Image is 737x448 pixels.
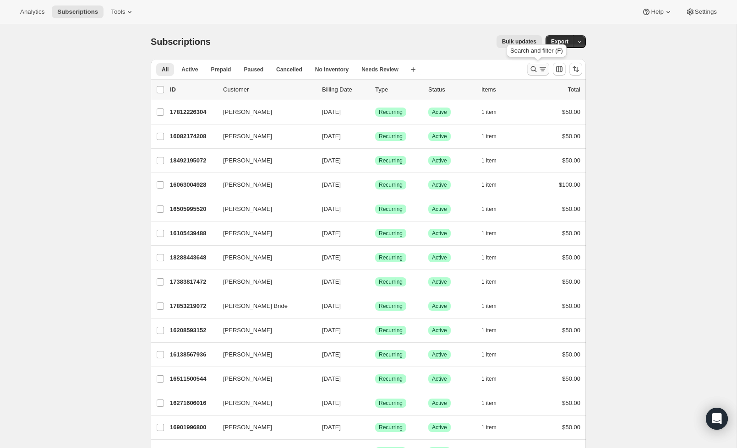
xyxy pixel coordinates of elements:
[223,156,272,165] span: [PERSON_NAME]
[562,302,580,309] span: $50.00
[379,351,403,358] span: Recurring
[379,327,403,334] span: Recurring
[481,181,497,189] span: 1 item
[379,424,403,431] span: Recurring
[481,106,507,119] button: 1 item
[569,63,582,76] button: Sort the results
[170,106,580,119] div: 17812226304[PERSON_NAME][DATE]SuccessRecurringSuccessActive1 item$50.00
[170,130,580,143] div: 16082174208[PERSON_NAME][DATE]SuccessRecurringSuccessActive1 item$50.00
[481,324,507,337] button: 1 item
[170,253,216,262] p: 18288443648
[551,38,568,45] span: Export
[562,108,580,115] span: $50.00
[223,374,272,383] span: [PERSON_NAME]
[432,181,447,189] span: Active
[218,129,309,144] button: [PERSON_NAME]
[151,37,211,47] span: Subscriptions
[170,229,216,238] p: 16105439488
[20,8,44,16] span: Analytics
[315,66,349,73] span: No inventory
[170,178,580,191] div: 16063004928[PERSON_NAME][DATE]SuccessRecurringSuccessActive1 item$100.00
[432,133,447,140] span: Active
[170,251,580,264] div: 18288443648[PERSON_NAME][DATE]SuccessRecurringSuccessActive1 item$50.00
[481,227,507,240] button: 1 item
[105,5,140,18] button: Tools
[481,178,507,191] button: 1 item
[170,372,580,385] div: 16511500544[PERSON_NAME][DATE]SuccessRecurringSuccessActive1 item$50.00
[481,348,507,361] button: 1 item
[379,205,403,213] span: Recurring
[223,350,272,359] span: [PERSON_NAME]
[481,85,527,94] div: Items
[223,253,272,262] span: [PERSON_NAME]
[481,108,497,116] span: 1 item
[170,423,216,432] p: 16901996800
[562,230,580,237] span: $50.00
[481,278,497,286] span: 1 item
[481,372,507,385] button: 1 item
[680,5,722,18] button: Settings
[218,299,309,313] button: [PERSON_NAME] Bride
[432,108,447,116] span: Active
[559,181,580,188] span: $100.00
[322,327,341,334] span: [DATE]
[379,108,403,116] span: Recurring
[481,203,507,216] button: 1 item
[223,423,272,432] span: [PERSON_NAME]
[432,205,447,213] span: Active
[322,351,341,358] span: [DATE]
[162,66,169,73] span: All
[322,399,341,406] span: [DATE]
[170,205,216,214] p: 16505995520
[432,351,447,358] span: Active
[562,157,580,164] span: $50.00
[170,277,216,286] p: 17383817472
[170,326,216,335] p: 16208593152
[562,133,580,140] span: $50.00
[562,327,580,334] span: $50.00
[276,66,302,73] span: Cancelled
[218,396,309,410] button: [PERSON_NAME]
[553,63,566,76] button: Customize table column order and visibility
[170,399,216,408] p: 16271606016
[322,85,368,94] p: Billing Date
[218,275,309,289] button: [PERSON_NAME]
[211,66,231,73] span: Prepaid
[170,302,216,311] p: 17853219072
[361,66,399,73] span: Needs Review
[322,278,341,285] span: [DATE]
[406,63,420,76] button: Create new view
[562,351,580,358] span: $50.00
[218,178,309,192] button: [PERSON_NAME]
[223,205,272,214] span: [PERSON_NAME]
[322,424,341,431] span: [DATE]
[481,154,507,167] button: 1 item
[223,399,272,408] span: [PERSON_NAME]
[432,230,447,237] span: Active
[481,300,507,313] button: 1 item
[481,133,497,140] span: 1 item
[562,375,580,382] span: $50.00
[481,327,497,334] span: 1 item
[218,347,309,362] button: [PERSON_NAME]
[322,375,341,382] span: [DATE]
[379,181,403,189] span: Recurring
[379,230,403,237] span: Recurring
[170,348,580,361] div: 16138567936[PERSON_NAME][DATE]SuccessRecurringSuccessActive1 item$50.00
[170,203,580,216] div: 16505995520[PERSON_NAME][DATE]SuccessRecurringSuccessActive1 item$50.00
[223,302,288,311] span: [PERSON_NAME] Bride
[218,105,309,119] button: [PERSON_NAME]
[481,130,507,143] button: 1 item
[432,278,447,286] span: Active
[481,421,507,434] button: 1 item
[432,424,447,431] span: Active
[481,375,497,383] span: 1 item
[170,300,580,313] div: 17853219072[PERSON_NAME] Bride[DATE]SuccessRecurringSuccessActive1 item$50.00
[379,157,403,164] span: Recurring
[379,133,403,140] span: Recurring
[562,254,580,261] span: $50.00
[218,372,309,386] button: [PERSON_NAME]
[562,205,580,212] span: $50.00
[218,420,309,435] button: [PERSON_NAME]
[481,397,507,410] button: 1 item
